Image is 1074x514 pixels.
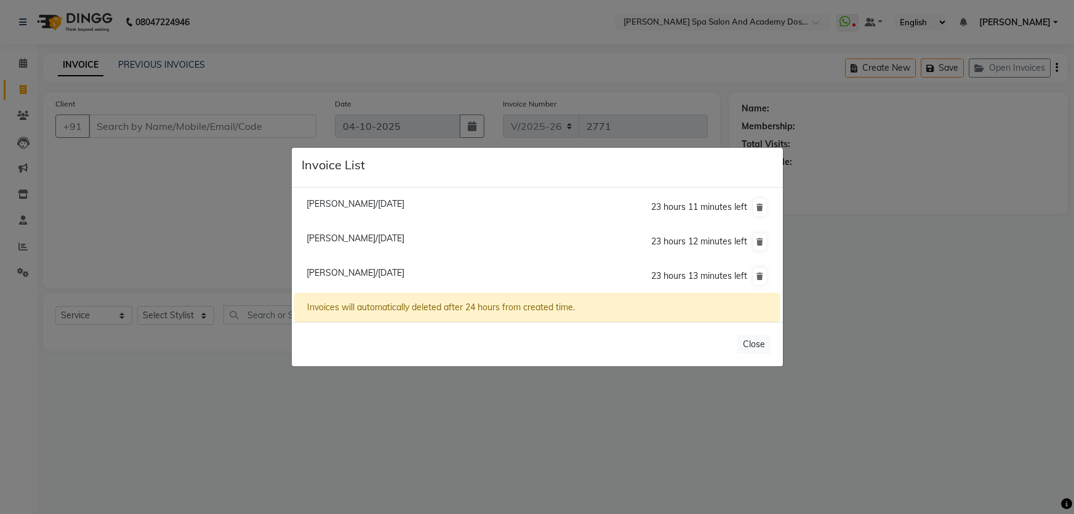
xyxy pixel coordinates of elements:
span: [PERSON_NAME]/[DATE] [307,267,404,278]
button: Close [737,335,771,354]
span: [PERSON_NAME]/[DATE] [307,198,404,209]
span: [PERSON_NAME]/[DATE] [307,233,404,244]
span: 23 hours 11 minutes left [651,201,747,212]
h5: Invoice List [302,158,365,172]
div: Invoices will automatically deleted after 24 hours from created time. [294,293,779,322]
span: 23 hours 12 minutes left [651,236,747,247]
span: 23 hours 13 minutes left [651,270,747,281]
